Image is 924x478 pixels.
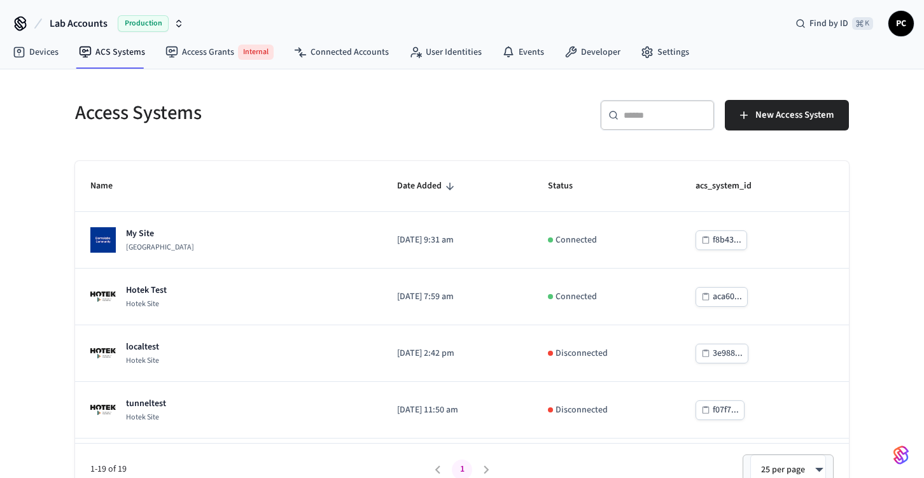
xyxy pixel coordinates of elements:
[126,397,166,410] p: tunneltest
[90,397,116,423] img: Hotek Site Logo
[126,227,194,240] p: My Site
[556,404,608,417] p: Disconnected
[90,176,129,196] span: Name
[90,463,426,476] span: 1-19 of 19
[713,402,739,418] div: f07f7...
[69,41,155,64] a: ACS Systems
[90,284,116,309] img: Hotek Site Logo
[755,107,834,123] span: New Access System
[397,176,458,196] span: Date Added
[548,176,589,196] span: Status
[725,100,849,130] button: New Access System
[556,290,597,304] p: Connected
[399,41,492,64] a: User Identities
[556,347,608,360] p: Disconnected
[554,41,631,64] a: Developer
[397,347,517,360] p: [DATE] 2:42 pm
[713,232,741,248] div: f8b43...
[118,15,169,32] span: Production
[3,41,69,64] a: Devices
[852,17,873,30] span: ⌘ K
[631,41,699,64] a: Settings
[397,404,517,417] p: [DATE] 11:50 am
[155,39,284,65] a: Access GrantsInternal
[696,287,748,307] button: aca60...
[284,41,399,64] a: Connected Accounts
[696,230,747,250] button: f8b43...
[888,11,914,36] button: PC
[492,41,554,64] a: Events
[397,234,517,247] p: [DATE] 9:31 am
[126,284,167,297] p: Hotek Test
[90,341,116,366] img: Hotek Site Logo
[893,445,909,465] img: SeamLogoGradient.69752ec5.svg
[696,344,748,363] button: 3e988...
[785,12,883,35] div: Find by ID⌘ K
[696,176,768,196] span: acs_system_id
[126,243,194,253] p: [GEOGRAPHIC_DATA]
[126,412,166,423] p: Hotek Site
[713,346,743,362] div: 3e988...
[126,341,159,353] p: localtest
[126,299,167,309] p: Hotek Site
[713,289,742,305] div: aca60...
[556,234,597,247] p: Connected
[696,400,745,420] button: f07f7...
[238,45,274,60] span: Internal
[809,17,848,30] span: Find by ID
[50,16,108,31] span: Lab Accounts
[126,356,159,366] p: Hotek Site
[890,12,913,35] span: PC
[75,100,454,126] h5: Access Systems
[90,227,116,253] img: Dormakaba Community Site Logo
[397,290,517,304] p: [DATE] 7:59 am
